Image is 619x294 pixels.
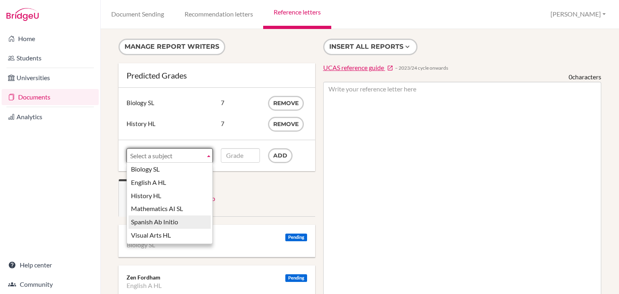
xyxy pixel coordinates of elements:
button: Remove [268,96,304,111]
span: 0 [569,73,572,81]
span: − 2023/24 cycle onwards [395,64,448,71]
div: History HL [127,117,213,130]
div: Biology SL [127,96,213,110]
input: Grade [221,148,260,163]
li: Spanish Ab Initio [129,215,211,229]
a: Documents [2,89,99,105]
input: Add [268,148,293,163]
img: Bridge-U [6,8,39,21]
button: Remove [268,117,304,132]
div: Pending [285,234,307,241]
li: English A HL [129,176,211,189]
button: Manage report writers [118,39,225,55]
div: characters [569,72,601,82]
div: 7 [221,96,260,110]
span: Select a subject [130,149,202,163]
li: Visual Arts HL [129,229,211,242]
a: Help center [2,257,99,273]
li: Mathematics AI SL [129,202,211,215]
div: Zen Fordham [127,273,307,282]
a: Students [2,50,99,66]
div: Predicted Grades [127,71,307,79]
div: [PERSON_NAME] [127,233,307,241]
a: UCAS reference guide [323,63,393,72]
a: Home [2,31,99,47]
span: UCAS reference guide [323,64,384,71]
li: Biology SL [127,241,155,249]
li: English A HL [127,282,162,290]
a: Analytics [2,109,99,125]
a: Community [2,276,99,292]
a: Universities [2,70,99,86]
div: 7 [221,117,260,130]
a: Reports [118,179,167,217]
div: Pending [285,274,307,282]
button: [PERSON_NAME] [547,7,609,22]
button: Insert all reports [323,39,418,55]
li: History HL [129,189,211,203]
li: Biology SL [129,163,211,176]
